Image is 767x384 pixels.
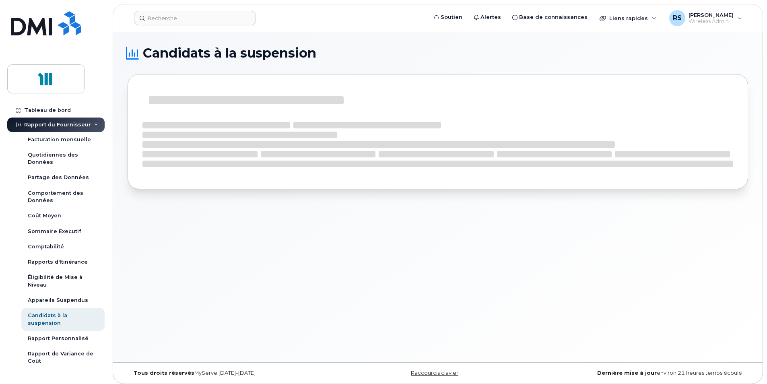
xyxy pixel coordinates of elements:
[134,370,194,376] strong: Tous droits réservés
[128,370,334,376] div: MyServe [DATE]–[DATE]
[143,47,316,59] span: Candidats à la suspension
[541,370,748,376] div: environ 21 heures temps écoulé
[411,370,458,376] a: Raccourcis clavier
[597,370,657,376] strong: Dernière mise à jour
